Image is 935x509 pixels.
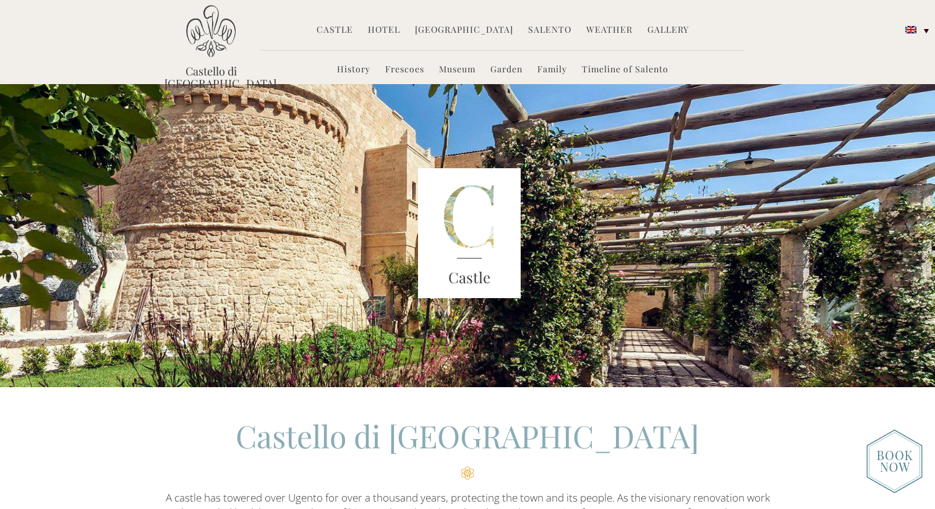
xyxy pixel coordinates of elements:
[647,24,689,38] a: Gallery
[866,429,923,494] img: new-booknow.png
[418,168,521,298] img: castle-letter.png
[439,63,476,77] a: Museum
[164,415,771,480] h2: Castello di [GEOGRAPHIC_DATA]
[337,63,370,77] a: History
[385,63,424,77] a: Frescoes
[415,24,513,38] a: [GEOGRAPHIC_DATA]
[586,24,633,38] a: Weather
[317,24,353,38] a: Castle
[528,24,571,38] a: Salento
[537,63,567,77] a: Family
[368,24,400,38] a: Hotel
[418,267,521,289] h3: Castle
[905,26,916,33] img: English
[582,63,668,77] a: Timeline of Salento
[164,65,257,90] a: Castello di [GEOGRAPHIC_DATA]
[186,5,236,58] img: Castello di Ugento
[490,63,523,77] a: Garden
